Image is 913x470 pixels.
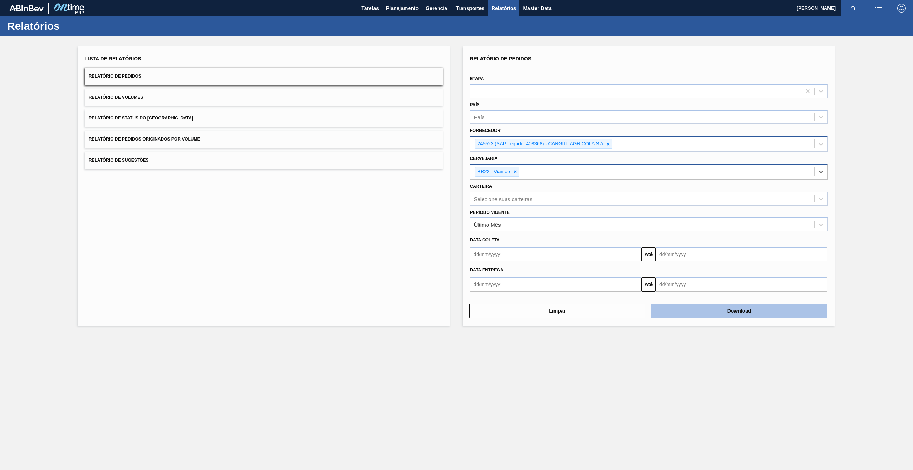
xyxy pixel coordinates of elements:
[470,102,480,107] label: País
[470,56,532,62] span: Relatório de Pedidos
[475,167,511,176] div: BR22 - Viamão
[841,3,864,13] button: Notificações
[897,4,906,13] img: Logout
[89,74,141,79] span: Relatório de Pedidos
[492,4,516,13] span: Relatórios
[386,4,419,13] span: Planejamento
[85,131,443,148] button: Relatório de Pedidos Originados por Volume
[656,277,827,292] input: dd/mm/yyyy
[469,304,645,318] button: Limpar
[7,22,134,30] h1: Relatórios
[89,137,200,142] span: Relatório de Pedidos Originados por Volume
[874,4,883,13] img: userActions
[523,4,551,13] span: Master Data
[641,277,656,292] button: Até
[85,56,141,62] span: Lista de Relatórios
[89,158,149,163] span: Relatório de Sugestões
[470,76,484,81] label: Etapa
[470,268,503,273] span: Data entrega
[470,238,500,243] span: Data coleta
[470,277,641,292] input: dd/mm/yyyy
[89,116,193,121] span: Relatório de Status do [GEOGRAPHIC_DATA]
[470,184,492,189] label: Carteira
[651,304,827,318] button: Download
[475,139,605,148] div: 245523 (SAP Legado: 408368) - CARGILL AGRICOLA S A
[9,5,44,11] img: TNhmsLtSVTkK8tSr43FrP2fwEKptu5GPRR3wAAAABJRU5ErkJggg==
[656,247,827,261] input: dd/mm/yyyy
[85,152,443,169] button: Relatório de Sugestões
[470,156,498,161] label: Cervejaria
[426,4,449,13] span: Gerencial
[474,222,501,228] div: Último Mês
[85,109,443,127] button: Relatório de Status do [GEOGRAPHIC_DATA]
[85,89,443,106] button: Relatório de Volumes
[641,247,656,261] button: Até
[470,247,641,261] input: dd/mm/yyyy
[456,4,484,13] span: Transportes
[361,4,379,13] span: Tarefas
[474,114,485,120] div: País
[470,128,501,133] label: Fornecedor
[85,68,443,85] button: Relatório de Pedidos
[470,210,510,215] label: Período Vigente
[474,196,532,202] div: Selecione suas carteiras
[89,95,143,100] span: Relatório de Volumes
